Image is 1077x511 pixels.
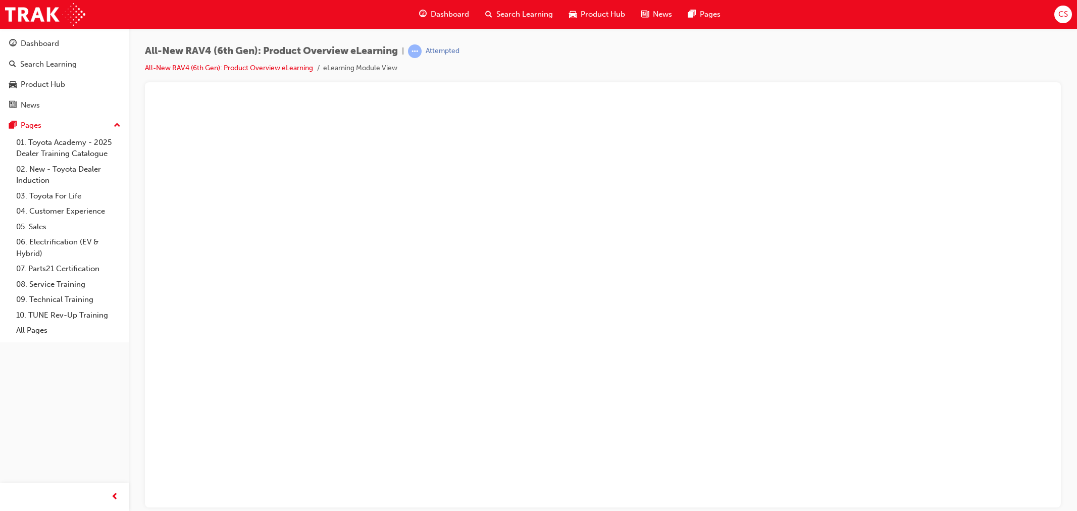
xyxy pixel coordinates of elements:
div: Dashboard [21,38,59,49]
span: search-icon [485,8,492,21]
a: Search Learning [4,55,125,74]
span: CS [1058,9,1068,20]
span: guage-icon [419,8,427,21]
button: Pages [4,116,125,135]
span: Product Hub [581,9,625,20]
a: 06. Electrification (EV & Hybrid) [12,234,125,261]
div: Pages [21,120,41,131]
a: News [4,96,125,115]
img: Trak [5,3,85,26]
span: pages-icon [9,121,17,130]
span: All-New RAV4 (6th Gen): Product Overview eLearning [145,45,398,57]
span: search-icon [9,60,16,69]
a: car-iconProduct Hub [561,4,633,25]
a: news-iconNews [633,4,680,25]
a: Product Hub [4,75,125,94]
span: news-icon [641,8,649,21]
li: eLearning Module View [323,63,397,74]
a: All-New RAV4 (6th Gen): Product Overview eLearning [145,64,313,72]
div: Product Hub [21,79,65,90]
span: Search Learning [496,9,553,20]
a: 04. Customer Experience [12,203,125,219]
span: news-icon [9,101,17,110]
span: News [653,9,672,20]
a: 01. Toyota Academy - 2025 Dealer Training Catalogue [12,135,125,162]
a: 07. Parts21 Certification [12,261,125,277]
span: pages-icon [688,8,696,21]
span: car-icon [569,8,577,21]
span: learningRecordVerb_ATTEMPT-icon [408,44,422,58]
span: up-icon [114,119,121,132]
span: prev-icon [111,491,119,503]
a: 08. Service Training [12,277,125,292]
a: 09. Technical Training [12,292,125,308]
a: search-iconSearch Learning [477,4,561,25]
a: 05. Sales [12,219,125,235]
div: Search Learning [20,59,77,70]
div: Attempted [426,46,459,56]
a: guage-iconDashboard [411,4,477,25]
div: News [21,99,40,111]
a: 03. Toyota For Life [12,188,125,204]
a: All Pages [12,323,125,338]
button: CS [1054,6,1072,23]
button: DashboardSearch LearningProduct HubNews [4,32,125,116]
span: car-icon [9,80,17,89]
a: Dashboard [4,34,125,53]
span: Pages [700,9,721,20]
span: | [402,45,404,57]
a: 02. New - Toyota Dealer Induction [12,162,125,188]
a: pages-iconPages [680,4,729,25]
a: 10. TUNE Rev-Up Training [12,308,125,323]
span: guage-icon [9,39,17,48]
span: Dashboard [431,9,469,20]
